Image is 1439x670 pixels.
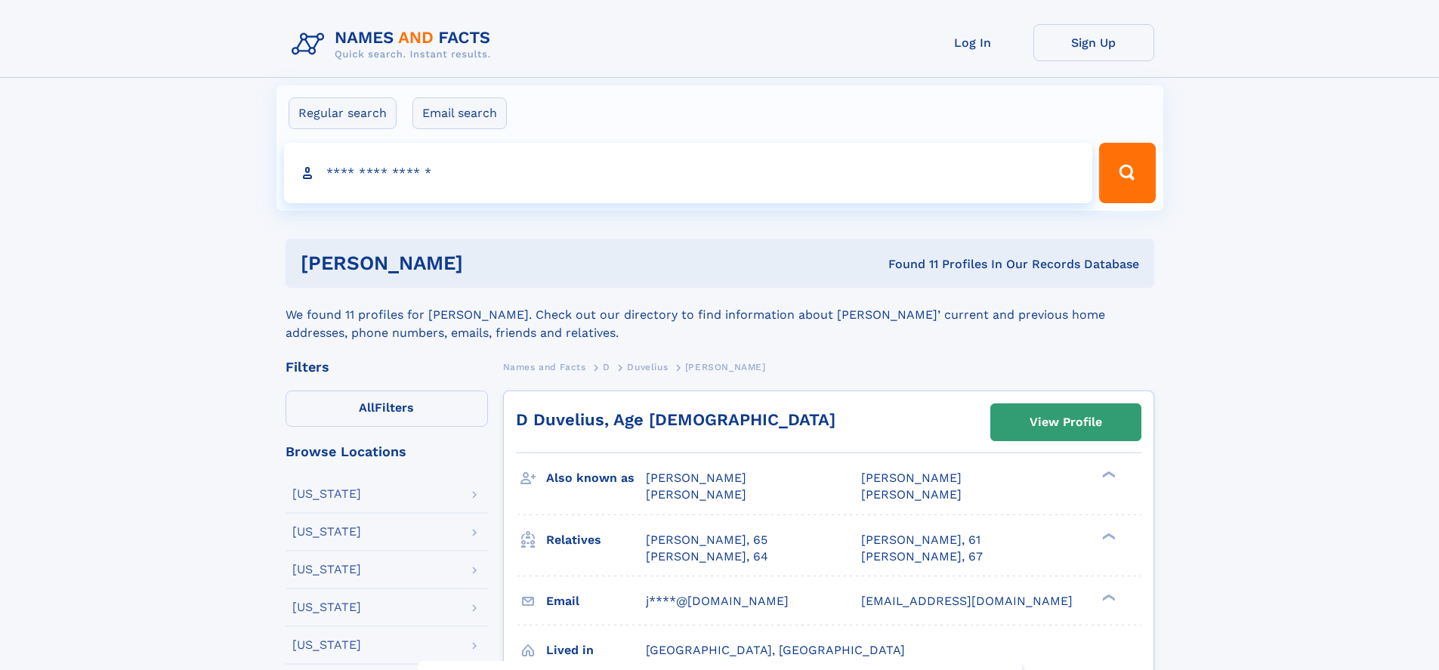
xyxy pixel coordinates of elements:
[412,97,507,129] label: Email search
[627,362,668,372] span: Duvelius
[991,404,1141,440] a: View Profile
[292,639,361,651] div: [US_STATE]
[286,445,488,459] div: Browse Locations
[1099,143,1155,203] button: Search Button
[685,362,766,372] span: [PERSON_NAME]
[861,471,962,485] span: [PERSON_NAME]
[546,527,646,553] h3: Relatives
[1098,470,1116,480] div: ❯
[646,471,746,485] span: [PERSON_NAME]
[284,143,1093,203] input: search input
[861,532,980,548] a: [PERSON_NAME], 61
[546,638,646,663] h3: Lived in
[675,256,1139,273] div: Found 11 Profiles In Our Records Database
[646,643,905,657] span: [GEOGRAPHIC_DATA], [GEOGRAPHIC_DATA]
[603,362,610,372] span: D
[286,24,503,65] img: Logo Names and Facts
[359,400,375,415] span: All
[603,357,610,376] a: D
[503,357,586,376] a: Names and Facts
[861,594,1073,608] span: [EMAIL_ADDRESS][DOMAIN_NAME]
[292,601,361,613] div: [US_STATE]
[292,563,361,576] div: [US_STATE]
[292,526,361,538] div: [US_STATE]
[286,288,1154,342] div: We found 11 profiles for [PERSON_NAME]. Check out our directory to find information about [PERSON...
[1033,24,1154,61] a: Sign Up
[646,548,768,565] a: [PERSON_NAME], 64
[1098,531,1116,541] div: ❯
[289,97,397,129] label: Regular search
[1030,405,1102,440] div: View Profile
[912,24,1033,61] a: Log In
[1098,592,1116,602] div: ❯
[286,360,488,374] div: Filters
[646,532,767,548] a: [PERSON_NAME], 65
[301,254,676,273] h1: [PERSON_NAME]
[861,487,962,502] span: [PERSON_NAME]
[292,488,361,500] div: [US_STATE]
[646,487,746,502] span: [PERSON_NAME]
[516,410,835,429] a: D Duvelius, Age [DEMOGRAPHIC_DATA]
[546,588,646,614] h3: Email
[286,391,488,427] label: Filters
[861,548,983,565] a: [PERSON_NAME], 67
[627,357,668,376] a: Duvelius
[546,465,646,491] h3: Also known as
